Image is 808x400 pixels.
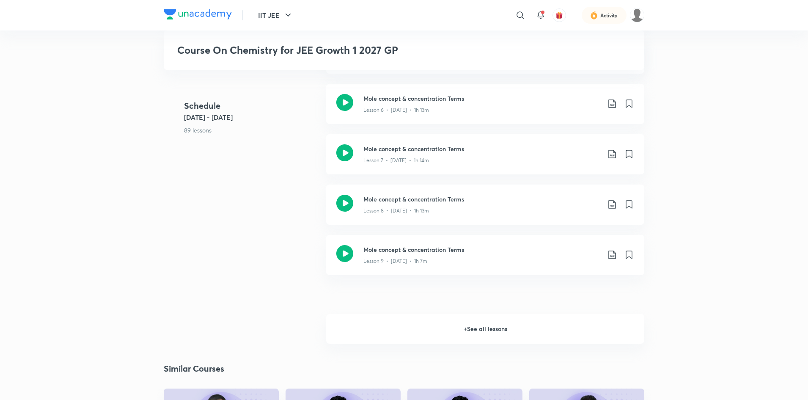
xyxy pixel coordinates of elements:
[253,7,298,24] button: IIT JEE
[326,134,644,185] a: Mole concept & concentration TermsLesson 7 • [DATE] • 1h 14m
[184,112,319,122] h5: [DATE] - [DATE]
[555,11,563,19] img: avatar
[590,10,598,20] img: activity
[164,9,232,19] img: Company Logo
[184,99,319,112] h4: Schedule
[363,157,429,164] p: Lesson 7 • [DATE] • 1h 14m
[630,8,644,22] img: Sakshi
[164,9,232,22] a: Company Logo
[363,106,429,114] p: Lesson 6 • [DATE] • 1h 13m
[363,245,600,254] h3: Mole concept & concentration Terms
[326,84,644,134] a: Mole concept & concentration TermsLesson 6 • [DATE] • 1h 13m
[326,235,644,285] a: Mole concept & concentration TermsLesson 9 • [DATE] • 1h 7m
[363,195,600,204] h3: Mole concept & concentration Terms
[326,314,644,344] h6: + See all lessons
[177,44,508,56] h3: Course On Chemistry for JEE Growth 1 2027 GP
[363,257,427,265] p: Lesson 9 • [DATE] • 1h 7m
[363,207,429,215] p: Lesson 8 • [DATE] • 1h 13m
[326,185,644,235] a: Mole concept & concentration TermsLesson 8 • [DATE] • 1h 13m
[552,8,566,22] button: avatar
[363,94,600,103] h3: Mole concept & concentration Terms
[184,126,319,135] p: 89 lessons
[164,362,224,375] h2: Similar Courses
[363,144,600,153] h3: Mole concept & concentration Terms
